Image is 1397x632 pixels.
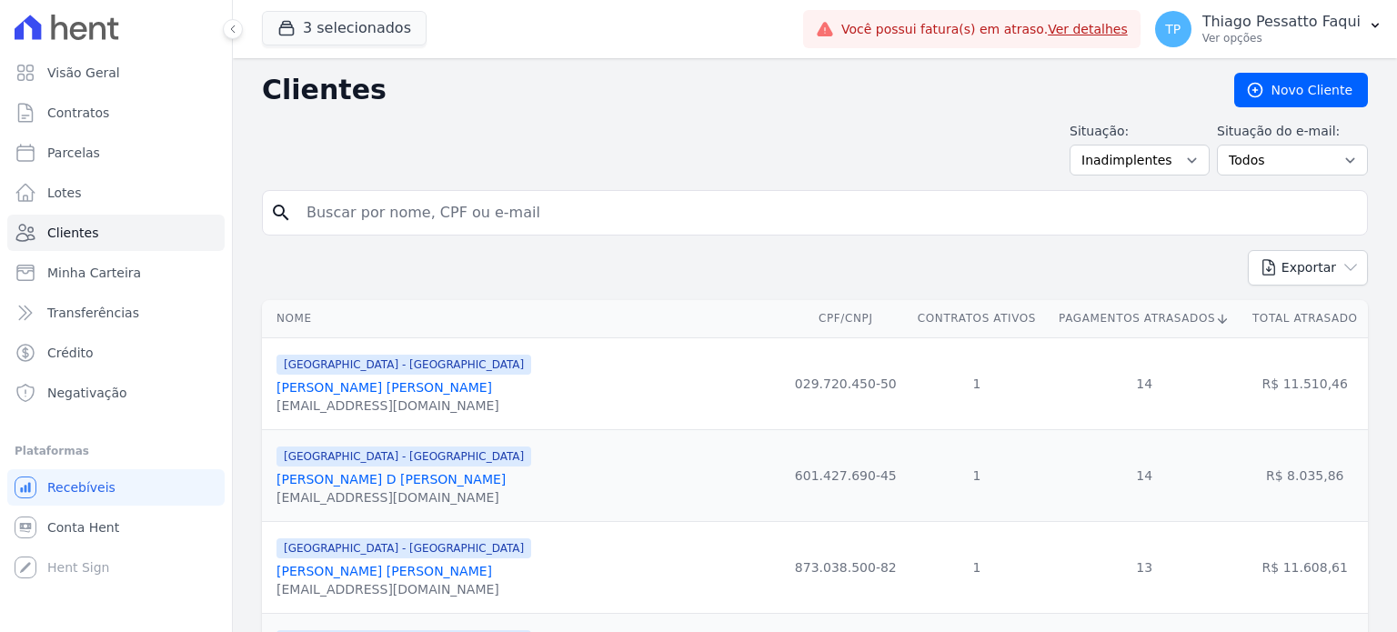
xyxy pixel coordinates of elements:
[1242,429,1369,521] td: R$ 8.035,86
[47,224,98,242] span: Clientes
[1047,337,1242,429] td: 14
[47,518,119,537] span: Conta Hent
[276,488,531,507] div: [EMAIL_ADDRESS][DOMAIN_NAME]
[1141,4,1397,55] button: TP Thiago Pessatto Faqui Ver opções
[1070,122,1210,141] label: Situação:
[907,337,1047,429] td: 1
[1202,31,1361,45] p: Ver opções
[1202,13,1361,31] p: Thiago Pessatto Faqui
[7,295,225,331] a: Transferências
[276,355,531,375] span: [GEOGRAPHIC_DATA] - [GEOGRAPHIC_DATA]
[47,64,120,82] span: Visão Geral
[47,184,82,202] span: Lotes
[276,580,531,598] div: [EMAIL_ADDRESS][DOMAIN_NAME]
[1242,300,1369,337] th: Total Atrasado
[262,74,1205,106] h2: Clientes
[262,300,785,337] th: Nome
[1234,73,1368,107] a: Novo Cliente
[7,55,225,91] a: Visão Geral
[47,264,141,282] span: Minha Carteira
[785,429,908,521] td: 601.427.690-45
[47,478,116,497] span: Recebíveis
[1047,300,1242,337] th: Pagamentos Atrasados
[1047,429,1242,521] td: 14
[7,135,225,171] a: Parcelas
[785,521,908,613] td: 873.038.500-82
[1242,521,1369,613] td: R$ 11.608,61
[7,335,225,371] a: Crédito
[1047,521,1242,613] td: 13
[47,104,109,122] span: Contratos
[296,195,1360,231] input: Buscar por nome, CPF ou e-mail
[276,538,531,558] span: [GEOGRAPHIC_DATA] - [GEOGRAPHIC_DATA]
[276,396,531,415] div: [EMAIL_ADDRESS][DOMAIN_NAME]
[7,215,225,251] a: Clientes
[907,521,1047,613] td: 1
[15,440,217,462] div: Plataformas
[841,20,1128,39] span: Você possui fatura(s) em atraso.
[47,144,100,162] span: Parcelas
[1248,250,1368,286] button: Exportar
[47,384,127,402] span: Negativação
[276,380,492,395] a: [PERSON_NAME] [PERSON_NAME]
[907,429,1047,521] td: 1
[47,344,94,362] span: Crédito
[7,375,225,411] a: Negativação
[1048,22,1128,36] a: Ver detalhes
[1165,23,1181,35] span: TP
[276,564,492,578] a: [PERSON_NAME] [PERSON_NAME]
[785,300,908,337] th: CPF/CNPJ
[907,300,1047,337] th: Contratos Ativos
[7,469,225,506] a: Recebíveis
[47,304,139,322] span: Transferências
[276,446,531,466] span: [GEOGRAPHIC_DATA] - [GEOGRAPHIC_DATA]
[7,175,225,211] a: Lotes
[7,255,225,291] a: Minha Carteira
[1242,337,1369,429] td: R$ 11.510,46
[276,472,506,487] a: [PERSON_NAME] D [PERSON_NAME]
[1217,122,1368,141] label: Situação do e-mail:
[7,95,225,131] a: Contratos
[785,337,908,429] td: 029.720.450-50
[7,509,225,546] a: Conta Hent
[262,11,427,45] button: 3 selecionados
[270,202,292,224] i: search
